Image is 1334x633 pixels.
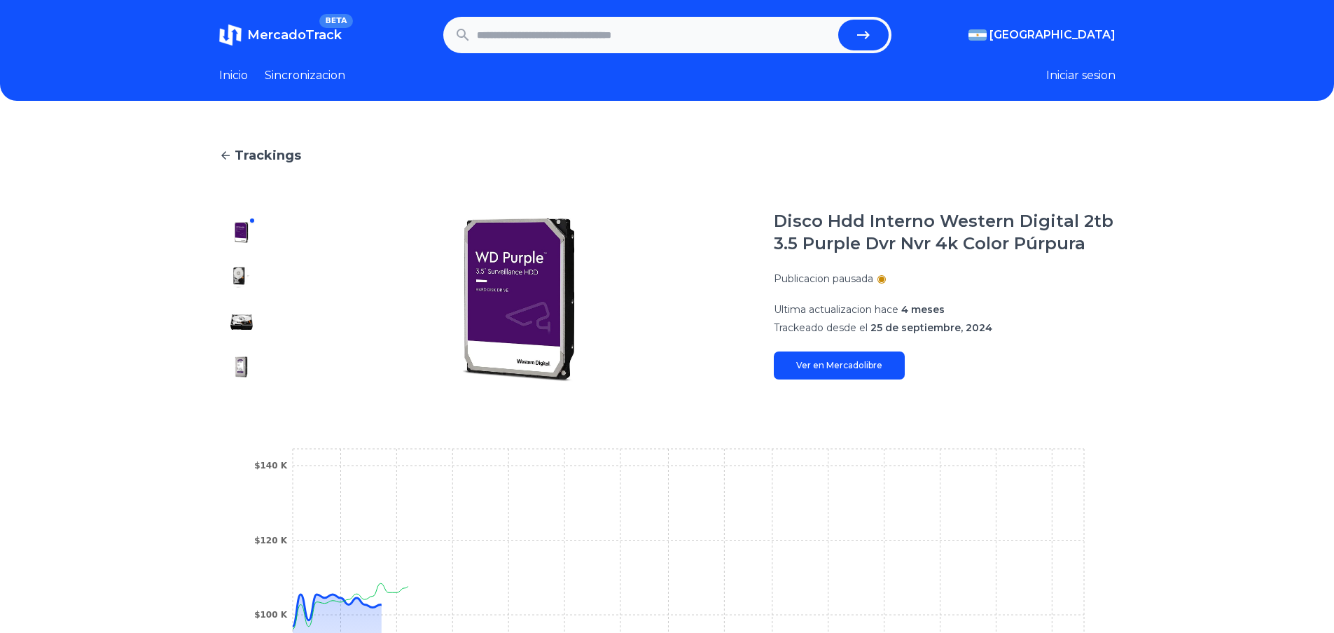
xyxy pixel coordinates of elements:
img: Disco Hdd Interno Western Digital 2tb 3.5 Purple Dvr Nvr 4k Color Púrpura [230,221,253,244]
span: BETA [319,14,352,28]
a: MercadoTrackBETA [219,24,342,46]
h1: Disco Hdd Interno Western Digital 2tb 3.5 Purple Dvr Nvr 4k Color Púrpura [774,210,1116,255]
img: MercadoTrack [219,24,242,46]
a: Trackings [219,146,1116,165]
a: Sincronizacion [265,67,345,84]
span: Trackeado desde el [774,321,868,334]
a: Inicio [219,67,248,84]
button: [GEOGRAPHIC_DATA] [968,27,1116,43]
img: Disco Hdd Interno Western Digital 2tb 3.5 Purple Dvr Nvr 4k Color Púrpura [292,210,746,389]
img: Disco Hdd Interno Western Digital 2tb 3.5 Purple Dvr Nvr 4k Color Púrpura [230,266,253,288]
img: Disco Hdd Interno Western Digital 2tb 3.5 Purple Dvr Nvr 4k Color Púrpura [230,356,253,378]
span: Trackings [235,146,301,165]
tspan: $120 K [254,536,288,545]
tspan: $100 K [254,610,288,620]
span: 25 de septiembre, 2024 [870,321,992,334]
button: Iniciar sesion [1046,67,1116,84]
a: Ver en Mercadolibre [774,352,905,380]
span: Ultima actualizacion hace [774,303,898,316]
img: Argentina [968,29,987,41]
span: [GEOGRAPHIC_DATA] [989,27,1116,43]
p: Publicacion pausada [774,272,873,286]
tspan: $140 K [254,461,288,471]
span: 4 meses [901,303,945,316]
span: MercadoTrack [247,27,342,43]
img: Disco Hdd Interno Western Digital 2tb 3.5 Purple Dvr Nvr 4k Color Púrpura [230,311,253,333]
